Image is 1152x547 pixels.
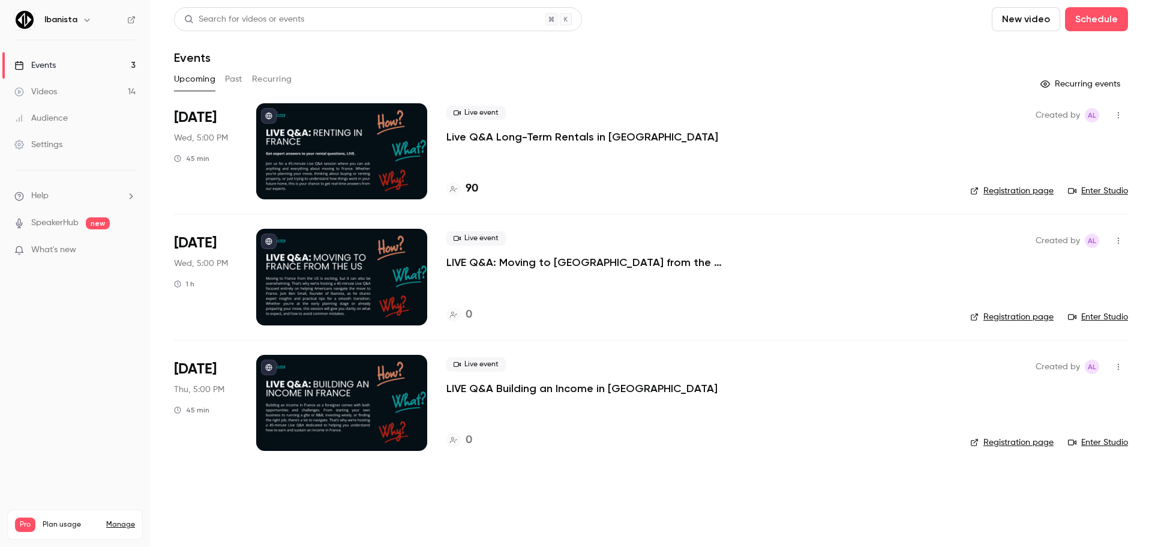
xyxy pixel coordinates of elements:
[106,520,135,530] a: Manage
[14,190,136,202] li: help-dropdown-opener
[31,190,49,202] span: Help
[174,154,209,163] div: 45 min
[86,217,110,229] span: new
[15,10,34,29] img: Ibanista
[174,258,228,270] span: Wed, 5:00 PM
[174,50,211,65] h1: Events
[121,245,136,256] iframe: Noticeable Trigger
[1068,437,1128,449] a: Enter Studio
[44,14,77,26] h6: Ibanista
[184,13,304,26] div: Search for videos or events
[1036,108,1080,122] span: Created by
[1065,7,1128,31] button: Schedule
[992,7,1060,31] button: New video
[1088,108,1096,122] span: AL
[174,229,237,325] div: Oct 22 Wed, 5:00 PM (Europe/London)
[174,355,237,451] div: Nov 6 Thu, 5:00 PM (Europe/London)
[1068,311,1128,323] a: Enter Studio
[1085,360,1099,374] span: Alexandra Lhomond
[174,279,194,289] div: 1 h
[1036,360,1080,374] span: Created by
[14,59,56,71] div: Events
[446,181,478,197] a: 90
[174,384,224,396] span: Thu, 5:00 PM
[446,381,718,396] a: LIVE Q&A Building an Income in [GEOGRAPHIC_DATA]
[446,231,506,246] span: Live event
[1035,74,1128,94] button: Recurring events
[14,112,68,124] div: Audience
[174,70,215,89] button: Upcoming
[174,132,228,144] span: Wed, 5:00 PM
[1085,234,1099,248] span: Alexandra Lhomond
[174,103,237,199] div: Oct 1 Wed, 5:00 PM (Europe/London)
[174,360,217,379] span: [DATE]
[43,520,99,530] span: Plan usage
[252,70,292,89] button: Recurring
[446,432,472,449] a: 0
[174,405,209,415] div: 45 min
[1085,108,1099,122] span: Alexandra Lhomond
[466,307,472,323] h4: 0
[970,311,1054,323] a: Registration page
[466,181,478,197] h4: 90
[174,234,217,253] span: [DATE]
[15,518,35,532] span: Pro
[14,139,62,151] div: Settings
[1088,360,1096,374] span: AL
[446,130,718,144] a: Live Q&A Long-Term Rentals in [GEOGRAPHIC_DATA]
[31,217,79,229] a: SpeakerHub
[446,357,506,372] span: Live event
[1068,185,1128,197] a: Enter Studio
[31,244,76,256] span: What's new
[14,86,57,98] div: Videos
[446,307,472,323] a: 0
[174,108,217,127] span: [DATE]
[1036,234,1080,248] span: Created by
[446,106,506,120] span: Live event
[466,432,472,449] h4: 0
[225,70,242,89] button: Past
[970,185,1054,197] a: Registration page
[446,255,806,270] a: LIVE Q&A: Moving to [GEOGRAPHIC_DATA] from the [GEOGRAPHIC_DATA]
[970,437,1054,449] a: Registration page
[1088,234,1096,248] span: AL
